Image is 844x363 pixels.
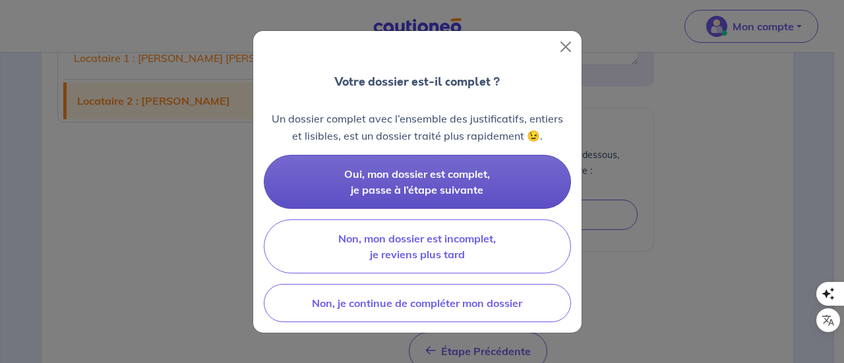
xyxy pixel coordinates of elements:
button: Close [555,36,576,57]
span: Oui, mon dossier est complet, je passe à l’étape suivante [344,167,490,196]
p: Votre dossier est-il complet ? [334,73,500,90]
span: Non, mon dossier est incomplet, je reviens plus tard [338,232,496,261]
p: Un dossier complet avec l’ensemble des justificatifs, entiers et lisibles, est un dossier traité ... [264,110,571,144]
button: Non, je continue de compléter mon dossier [264,284,571,322]
button: Non, mon dossier est incomplet, je reviens plus tard [264,219,571,273]
span: Non, je continue de compléter mon dossier [312,296,522,310]
button: Oui, mon dossier est complet, je passe à l’étape suivante [264,155,571,209]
